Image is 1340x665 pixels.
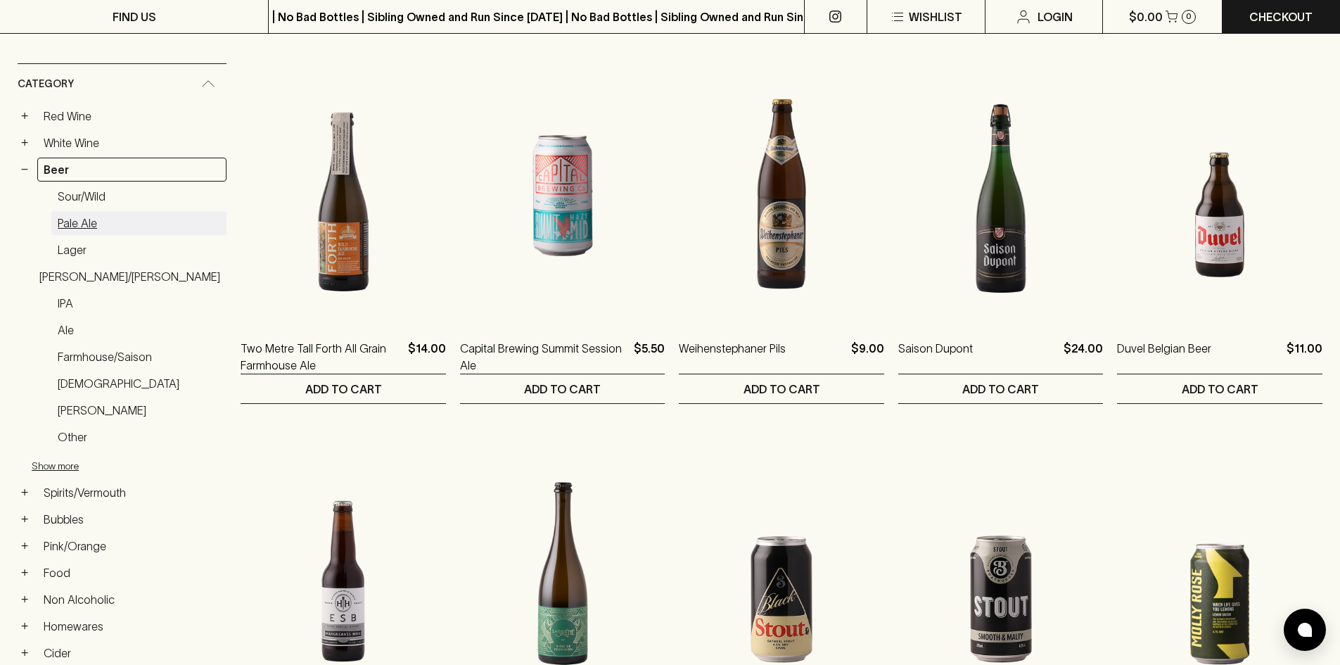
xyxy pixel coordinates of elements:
button: ADD TO CART [1117,374,1322,403]
img: Capital Brewing Summit Session Ale [460,72,665,319]
button: ADD TO CART [679,374,884,403]
a: Saison Dupont [898,340,973,374]
button: ADD TO CART [460,374,665,403]
img: Two Metre Tall Forth All Grain Farmhouse Ale [241,72,446,319]
p: Checkout [1249,8,1313,25]
div: Category [18,64,226,104]
a: Non Alcoholic [37,588,226,612]
span: Category [18,75,74,93]
img: Saison Dupont [898,72,1104,319]
a: Farmhouse/Saison [51,345,226,369]
a: Capital Brewing Summit Session Ale [460,340,629,374]
a: Red Wine [37,104,226,128]
button: − [18,163,32,177]
button: + [18,539,32,553]
a: Beer [37,158,226,182]
a: Sour/Wild [51,184,226,208]
button: + [18,109,32,123]
a: [DEMOGRAPHIC_DATA] [51,372,226,395]
a: Weihenstephaner Pils [679,340,786,374]
a: White Wine [37,131,226,155]
button: + [18,486,32,500]
p: Wishlist [909,8,962,25]
a: Pale Ale [51,211,226,235]
a: Ale [51,318,226,342]
img: bubble-icon [1298,623,1312,637]
a: Lager [51,238,226,262]
button: + [18,619,32,633]
a: Other [51,425,226,449]
img: Duvel Belgian Beer [1117,72,1322,319]
a: [PERSON_NAME]/[PERSON_NAME] [33,265,226,289]
p: $24.00 [1064,340,1103,374]
p: $11.00 [1287,340,1322,374]
button: + [18,593,32,607]
a: Cider [37,641,226,665]
p: $9.00 [851,340,884,374]
p: $0.00 [1129,8,1163,25]
a: IPA [51,291,226,315]
button: Show more [32,452,216,481]
p: Login [1038,8,1073,25]
a: Spirits/Vermouth [37,481,226,505]
img: Weihenstephaner Pils [679,72,884,319]
p: ADD TO CART [1182,381,1258,398]
button: + [18,646,32,660]
a: Homewares [37,614,226,638]
a: [PERSON_NAME] [51,398,226,422]
button: + [18,566,32,580]
p: ADD TO CART [744,381,820,398]
a: Bubbles [37,507,226,531]
a: Duvel Belgian Beer [1117,340,1211,374]
a: Food [37,561,226,585]
a: Pink/Orange [37,534,226,558]
button: ADD TO CART [898,374,1104,403]
p: FIND US [113,8,156,25]
p: $5.50 [634,340,665,374]
button: + [18,512,32,526]
p: ADD TO CART [305,381,382,398]
a: Two Metre Tall Forth All Grain Farmhouse Ale [241,340,402,374]
button: + [18,136,32,150]
p: ADD TO CART [524,381,601,398]
p: ADD TO CART [962,381,1039,398]
p: 0 [1186,13,1192,20]
button: ADD TO CART [241,374,446,403]
p: $14.00 [408,340,446,374]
